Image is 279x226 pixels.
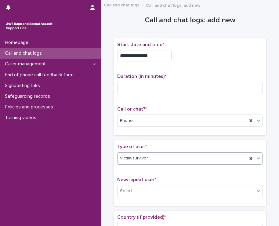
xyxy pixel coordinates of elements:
p: Safeguarding records [2,93,55,99]
span: New/repeat user [117,177,156,182]
h1: Call and chat logs: add new [114,16,266,25]
span: Call or chat? [117,107,147,111]
span: Type of user [117,144,147,149]
a: Call and chat logs [104,1,139,8]
p: Call and chat logs [2,50,47,56]
p: Policies and processes [2,104,58,110]
span: Duration (in minutes) [117,74,166,79]
div: Select... [120,188,135,194]
span: Victim/survivor [120,155,148,162]
img: rhQMoQhaT3yELyF149Cw [5,20,54,32]
p: Caller management [2,61,51,67]
span: Phone [120,118,133,124]
p: Call and chat logs: add new [146,2,201,8]
p: Signposting links [2,83,45,89]
span: Country (if provided) [117,215,166,220]
p: Training videos [2,115,41,121]
p: Homepage [2,40,33,46]
span: Start date and time [117,42,164,47]
p: End of phone call feedback form [2,72,78,78]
